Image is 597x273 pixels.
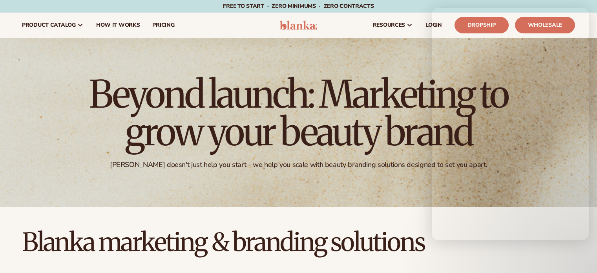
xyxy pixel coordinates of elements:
a: LOGIN [419,13,448,38]
h1: Beyond launch: Marketing to grow your beauty brand [83,75,515,151]
a: pricing [146,13,181,38]
span: pricing [152,22,174,28]
iframe: Intercom live chat [570,246,589,265]
div: [PERSON_NAME] doesn't just help you start - we help you scale with beauty branding solutions desi... [110,160,487,169]
a: How It Works [90,13,146,38]
span: product catalog [22,22,76,28]
span: Free to start · ZERO minimums · ZERO contracts [223,2,374,10]
span: LOGIN [425,22,442,28]
img: logo [280,20,317,30]
a: product catalog [16,13,90,38]
a: resources [367,13,419,38]
iframe: Intercom live chat [432,8,589,240]
span: How It Works [96,22,140,28]
span: resources [373,22,405,28]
